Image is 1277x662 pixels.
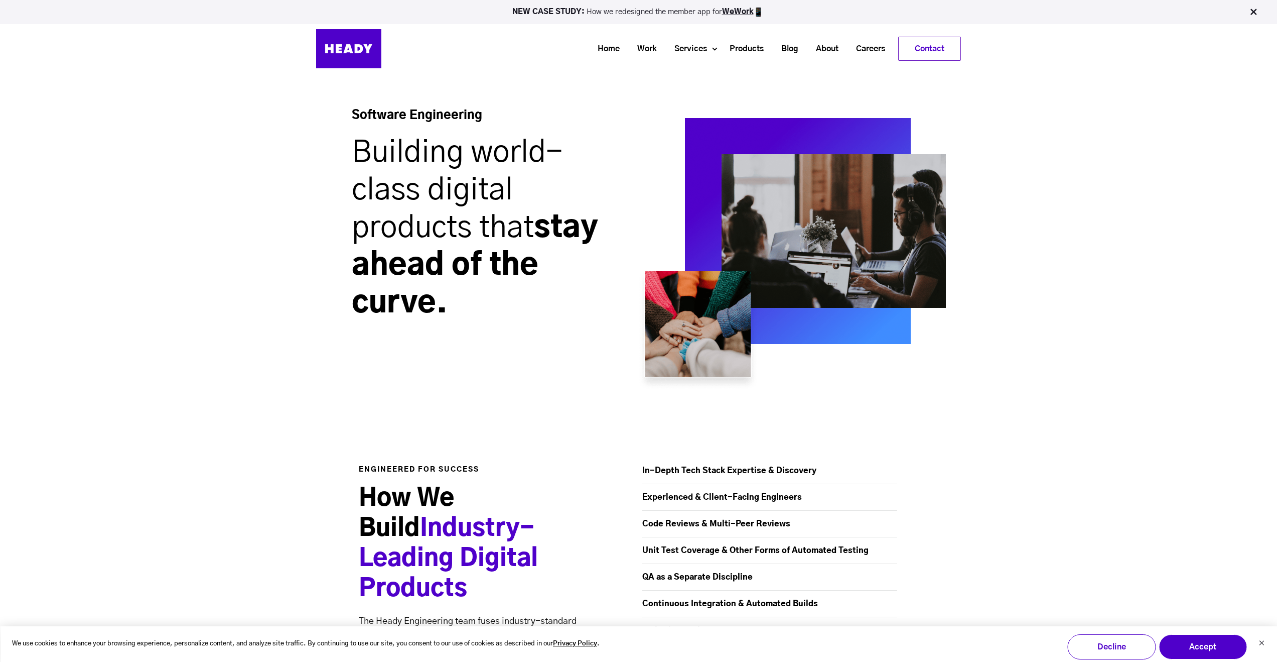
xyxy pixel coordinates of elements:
span: Industry-Leading Digital Products [359,517,538,601]
img: engg_small_png [637,269,759,391]
strong: QA as a Separate Discipline [642,573,753,581]
a: Services [662,40,712,58]
strong: Experienced & Client-Facing Engineers [642,493,802,501]
a: Home [585,40,625,58]
a: Privacy Policy [553,638,597,650]
strong: Continuous Integration & Automated Builds [642,600,818,608]
strong: Unit Test Coverage & Other Forms of Automated Testing [642,546,869,555]
h4: Software Engineering [352,107,582,134]
img: app emoji [754,7,764,17]
h2: How We Build [359,484,577,604]
a: Products [717,40,769,58]
a: Blog [769,40,803,58]
strong: Code Reviews & Multi-Peer Reviews [642,520,790,528]
a: Contact [899,37,960,60]
p: How we redesigned the member app for [5,7,1272,17]
button: Dismiss cookie banner [1258,639,1264,649]
span: Building world-class digital products that [352,138,562,243]
strong: In-Depth Tech Stack Expertise & Discovery [642,467,816,475]
a: About [803,40,843,58]
div: Navigation Menu [391,37,961,61]
a: WeWork [722,8,754,16]
h1: stay ahead of the curve. [352,134,622,322]
strong: ENGINEERED FOR SUCCESS [359,466,479,473]
strong: NEW CASE STUDY: [512,8,587,16]
a: Work [625,40,662,58]
button: Accept [1159,634,1247,659]
img: Heady_Logo_Web-01 (1) [316,29,381,68]
button: Decline [1067,634,1156,659]
p: We use cookies to enhance your browsing experience, personalize content, and analyze site traffic... [12,638,600,650]
a: Careers [843,40,890,58]
img: engg_square_png [685,118,911,344]
img: engg_large_png [722,154,946,308]
img: Close Bar [1248,7,1258,17]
